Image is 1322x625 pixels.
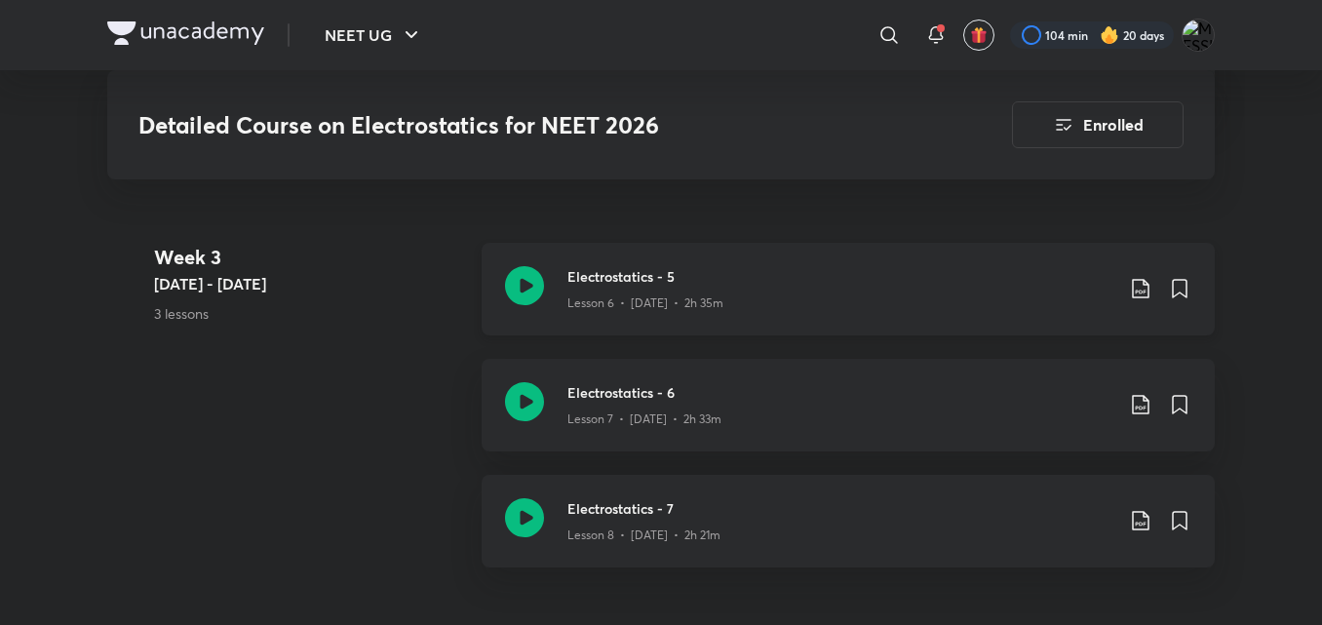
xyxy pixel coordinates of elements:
[567,382,1113,403] h3: Electrostatics - 6
[138,111,902,139] h3: Detailed Course on Electrostatics for NEET 2026
[567,410,721,428] p: Lesson 7 • [DATE] • 2h 33m
[567,498,1113,519] h3: Electrostatics - 7
[1182,19,1215,52] img: MESSI
[482,475,1215,591] a: Electrostatics - 7Lesson 8 • [DATE] • 2h 21m
[154,243,466,272] h4: Week 3
[567,294,723,312] p: Lesson 6 • [DATE] • 2h 35m
[107,21,264,50] a: Company Logo
[1012,101,1184,148] button: Enrolled
[107,21,264,45] img: Company Logo
[963,20,994,51] button: avatar
[482,243,1215,359] a: Electrostatics - 5Lesson 6 • [DATE] • 2h 35m
[970,26,988,44] img: avatar
[567,266,1113,287] h3: Electrostatics - 5
[567,527,720,544] p: Lesson 8 • [DATE] • 2h 21m
[482,359,1215,475] a: Electrostatics - 6Lesson 7 • [DATE] • 2h 33m
[1100,25,1119,45] img: streak
[154,272,466,295] h5: [DATE] - [DATE]
[154,303,466,324] p: 3 lessons
[313,16,435,55] button: NEET UG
